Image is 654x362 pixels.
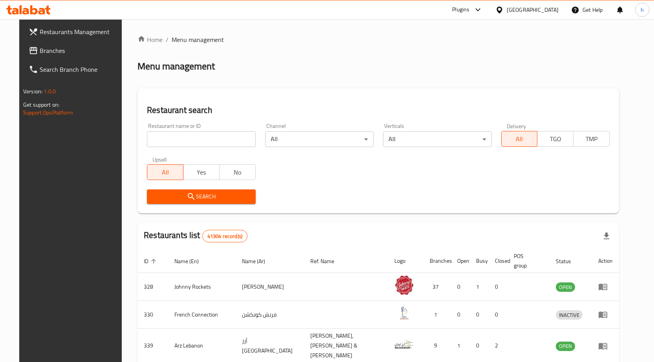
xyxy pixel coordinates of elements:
[383,131,491,147] div: All
[505,133,535,145] span: All
[23,107,73,118] a: Support.OpsPlatform
[183,164,220,180] button: Yes
[489,249,507,273] th: Closed
[514,251,540,270] span: POS group
[147,164,183,180] button: All
[501,131,538,147] button: All
[310,256,344,266] span: Ref. Name
[451,249,470,273] th: Open
[242,256,275,266] span: Name (Ar)
[152,156,167,162] label: Upsell
[236,301,304,329] td: فرنش كونكشن
[22,22,128,41] a: Restaurants Management
[423,249,451,273] th: Branches
[556,283,575,292] span: OPEN
[144,256,159,266] span: ID
[219,164,256,180] button: No
[470,273,489,301] td: 1
[147,104,610,116] h2: Restaurant search
[388,249,423,273] th: Logo
[137,301,168,329] td: 330
[489,273,507,301] td: 0
[489,301,507,329] td: 0
[137,273,168,301] td: 328
[423,301,451,329] td: 1
[470,301,489,329] td: 0
[153,192,249,202] span: Search
[598,310,613,319] div: Menu
[236,273,304,301] td: [PERSON_NAME]
[556,311,583,320] span: INACTIVE
[168,273,236,301] td: Johnny Rockets
[22,41,128,60] a: Branches
[556,342,575,351] span: OPEN
[137,35,163,44] a: Home
[507,123,526,129] label: Delivery
[598,341,613,351] div: Menu
[174,256,209,266] span: Name (En)
[452,5,469,15] div: Plugins
[507,5,559,14] div: [GEOGRAPHIC_DATA]
[137,60,215,73] h2: Menu management
[592,249,619,273] th: Action
[187,167,216,178] span: Yes
[23,86,42,96] span: Version:
[394,303,414,323] img: French Connection
[598,282,613,291] div: Menu
[451,301,470,329] td: 0
[137,35,619,44] nav: breadcrumb
[150,167,180,178] span: All
[147,189,255,204] button: Search
[597,227,616,246] div: Export file
[23,100,59,110] span: Get support on:
[537,131,573,147] button: TGO
[166,35,169,44] li: /
[394,275,414,295] img: Johnny Rockets
[540,133,570,145] span: TGO
[22,60,128,79] a: Search Branch Phone
[40,65,122,74] span: Search Branch Phone
[144,229,247,242] h2: Restaurants list
[577,133,606,145] span: TMP
[147,131,255,147] input: Search for restaurant name or ID..
[451,273,470,301] td: 0
[394,335,414,354] img: Arz Lebanon
[202,230,247,242] div: Total records count
[573,131,610,147] button: TMP
[423,273,451,301] td: 37
[223,167,253,178] span: No
[265,131,374,147] div: All
[556,256,581,266] span: Status
[168,301,236,329] td: French Connection
[641,5,644,14] span: h
[203,233,247,240] span: 41304 record(s)
[40,27,122,36] span: Restaurants Management
[470,249,489,273] th: Busy
[40,46,122,55] span: Branches
[172,35,224,44] span: Menu management
[44,86,56,96] span: 1.0.0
